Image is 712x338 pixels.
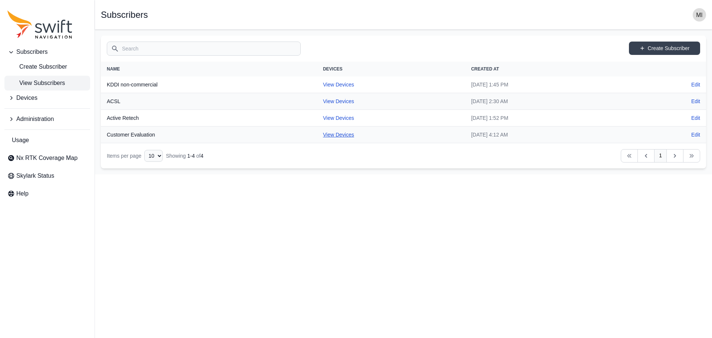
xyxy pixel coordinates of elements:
span: 1 - 4 [187,153,195,159]
td: [DATE] 4:12 AM [465,127,634,143]
a: View Devices [323,82,354,88]
th: Name [101,62,317,76]
th: Active Retech [101,110,317,127]
a: Create Subscriber [629,42,700,55]
th: Created At [465,62,634,76]
span: Skylark Status [16,171,54,180]
button: Devices [4,91,90,105]
span: Devices [16,93,37,102]
nav: Table navigation [101,143,706,168]
td: [DATE] 1:52 PM [465,110,634,127]
a: Edit [691,81,700,88]
img: user photo [693,8,706,22]
a: View Devices [323,98,354,104]
a: View Subscribers [4,76,90,91]
span: View Subscribers [7,79,65,88]
a: Nx RTK Coverage Map [4,151,90,165]
th: Devices [317,62,465,76]
h1: Subscribers [101,10,148,19]
span: Usage [12,136,29,145]
button: Subscribers [4,45,90,59]
div: Showing of [166,152,203,160]
span: Nx RTK Coverage Map [16,154,78,163]
th: Customer Evaluation [101,127,317,143]
td: [DATE] 1:45 PM [465,76,634,93]
span: Create Subscriber [7,62,67,71]
span: Help [16,189,29,198]
a: 1 [654,149,667,163]
a: Usage [4,133,90,148]
span: Administration [16,115,54,124]
span: 4 [201,153,204,159]
button: Administration [4,112,90,127]
span: Items per page [107,153,141,159]
a: Edit [691,98,700,105]
a: Edit [691,114,700,122]
a: Skylark Status [4,168,90,183]
a: Create Subscriber [4,59,90,74]
td: [DATE] 2:30 AM [465,93,634,110]
a: View Devices [323,115,354,121]
th: ACSL [101,93,317,110]
span: Subscribers [16,47,47,56]
th: KDDI non-commercial [101,76,317,93]
input: Search [107,42,301,56]
select: Display Limit [144,150,163,162]
a: Edit [691,131,700,138]
a: View Devices [323,132,354,138]
a: Help [4,186,90,201]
